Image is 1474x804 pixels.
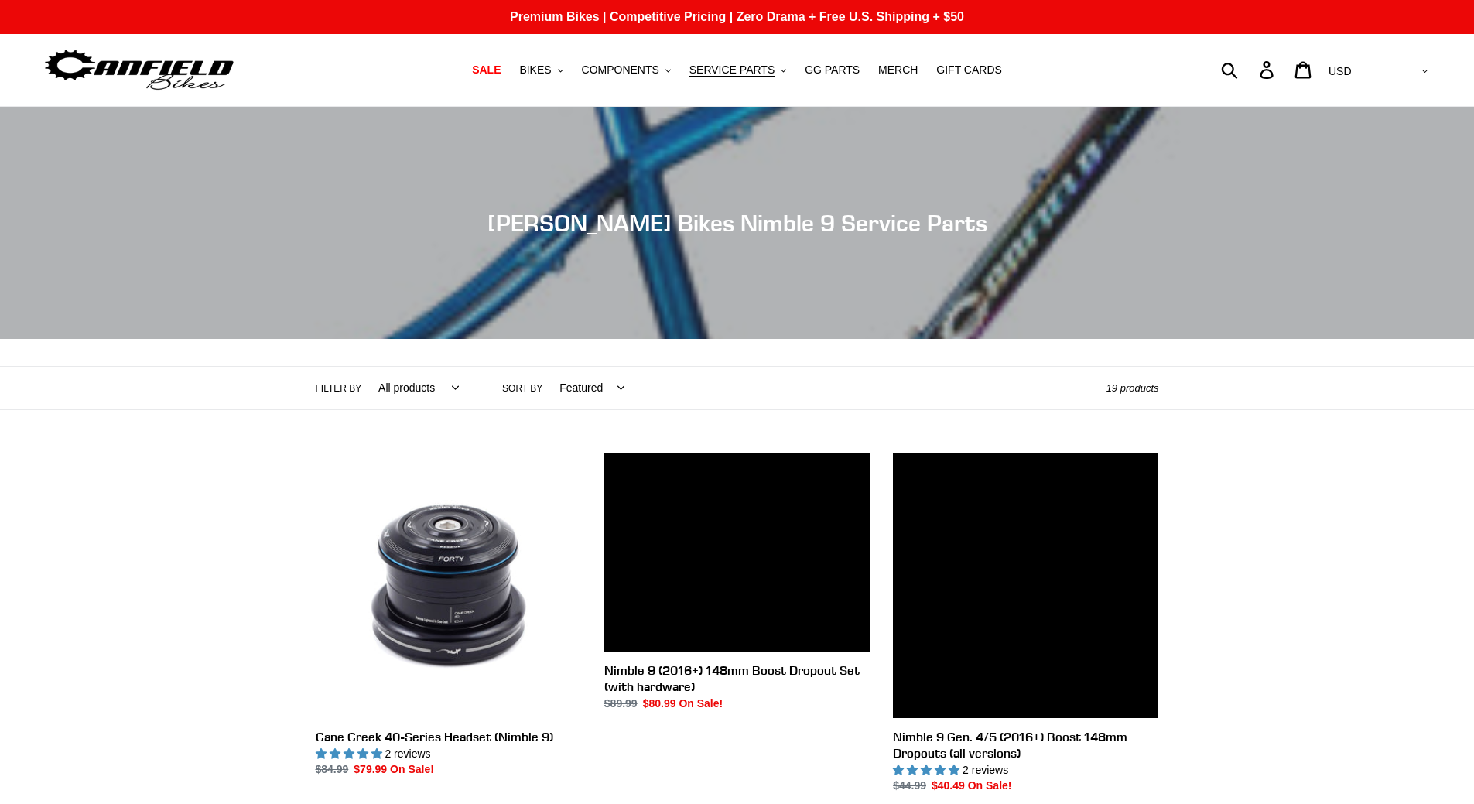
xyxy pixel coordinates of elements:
[574,60,679,80] button: COMPONENTS
[519,63,551,77] span: BIKES
[316,381,362,395] label: Filter by
[464,60,508,80] a: SALE
[502,381,542,395] label: Sort by
[43,46,236,94] img: Canfield Bikes
[936,63,1002,77] span: GIFT CARDS
[511,60,570,80] button: BIKES
[1106,382,1159,394] span: 19 products
[582,63,659,77] span: COMPONENTS
[1229,53,1269,87] input: Search
[797,60,867,80] a: GG PARTS
[929,60,1010,80] a: GIFT CARDS
[878,63,918,77] span: MERCH
[682,60,794,80] button: SERVICE PARTS
[487,209,987,237] span: [PERSON_NAME] Bikes Nimble 9 Service Parts
[870,60,925,80] a: MERCH
[689,63,775,77] span: SERVICE PARTS
[805,63,860,77] span: GG PARTS
[472,63,501,77] span: SALE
